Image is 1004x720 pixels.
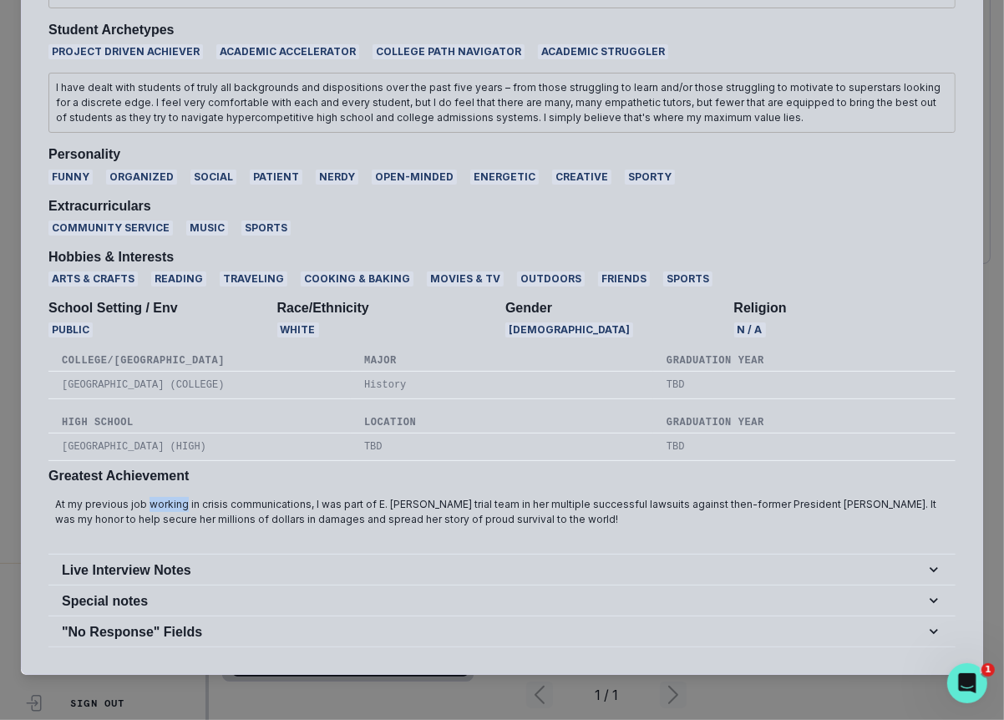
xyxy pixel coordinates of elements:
[48,249,956,265] h2: Hobbies & Interests
[62,624,925,640] h2: "No Response" Fields
[48,586,956,616] button: Special notes
[186,221,228,236] span: Music
[48,555,956,585] button: Live Interview Notes
[517,271,585,286] span: Outdoors
[48,198,956,214] h2: Extracurriculars
[106,170,177,185] span: Organized
[505,322,633,337] span: [DEMOGRAPHIC_DATA]
[981,663,995,677] span: 1
[663,271,712,286] span: Sports
[56,80,948,125] p: I have dealt with students of truly all backgrounds and dispositions over the past five years – f...
[316,170,358,185] span: Nerdy
[241,221,291,236] span: Sports
[48,22,956,38] h2: Student Archetypes
[48,271,138,286] span: Arts & Crafts
[351,413,653,434] th: Location
[190,170,236,185] span: Social
[48,413,351,434] th: High School
[48,351,351,372] th: College/[GEOGRAPHIC_DATA]
[48,322,93,337] span: Public
[505,300,728,316] h2: Gender
[427,271,504,286] span: Movies & TV
[351,351,653,372] th: Major
[351,434,653,461] td: TBD
[470,170,539,185] span: Energetic
[372,170,457,185] span: Open-minded
[625,170,675,185] span: Sporty
[653,351,956,372] th: Graduation Year
[538,44,668,59] span: Academic Struggler
[62,562,925,578] h2: Live Interview Notes
[653,372,956,399] td: TBD
[220,271,287,286] span: Traveling
[48,146,956,162] h2: Personality
[734,322,766,337] span: N / A
[48,616,956,646] button: "No Response" Fields
[48,170,93,185] span: Funny
[250,170,302,185] span: Patient
[598,271,650,286] span: Friends
[277,322,319,337] span: White
[48,300,271,316] h2: School Setting / Env
[351,372,653,399] td: History
[947,663,987,703] iframe: Intercom live chat
[277,300,499,316] h2: Race/Ethnicity
[734,300,956,316] h2: Religion
[301,271,413,286] span: Cooking & Baking
[48,372,351,399] td: [GEOGRAPHIC_DATA] (COLLEGE)
[216,44,359,59] span: Academic Accelerator
[653,413,956,434] th: Graduation Year
[48,468,956,484] h2: Greatest Achievement
[55,497,949,527] p: At my previous job working in crisis communications, I was part of E. [PERSON_NAME] trial team in...
[48,221,173,236] span: Community service
[48,434,351,461] td: [GEOGRAPHIC_DATA] (HIGH)
[373,44,525,59] span: College Path Navigator
[653,434,956,461] td: TBD
[62,593,925,609] h2: Special notes
[552,170,611,185] span: Creative
[48,44,203,59] span: Project Driven Achiever
[151,271,206,286] span: Reading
